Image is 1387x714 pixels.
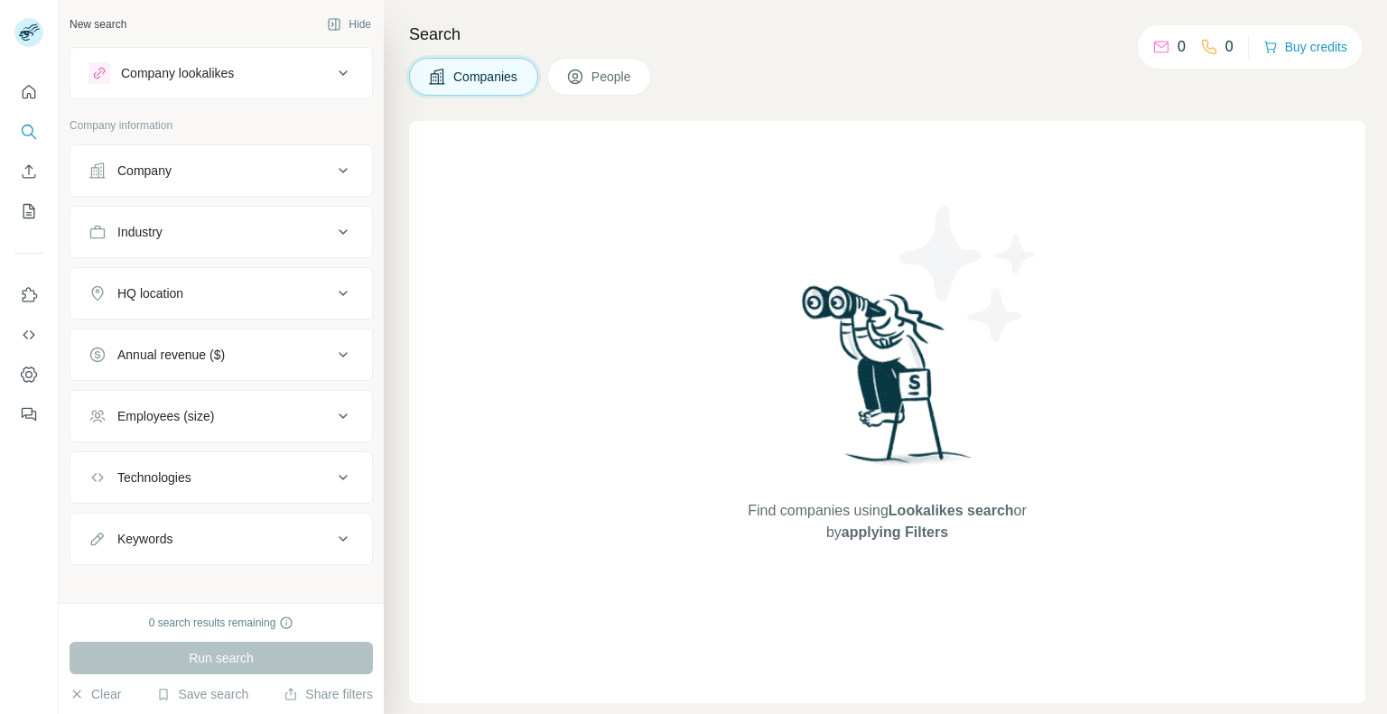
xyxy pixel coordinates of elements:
[70,456,372,499] button: Technologies
[117,223,163,241] div: Industry
[70,394,372,438] button: Employees (size)
[14,398,43,431] button: Feedback
[591,68,633,86] span: People
[156,685,248,703] button: Save search
[117,346,225,364] div: Annual revenue ($)
[794,281,982,482] img: Surfe Illustration - Woman searching with binoculars
[314,11,384,38] button: Hide
[117,162,172,180] div: Company
[70,685,121,703] button: Clear
[14,195,43,227] button: My lists
[70,117,373,134] p: Company information
[409,22,1365,47] h4: Search
[888,193,1050,356] img: Surfe Illustration - Stars
[1178,36,1186,58] p: 0
[70,16,126,32] div: New search
[842,524,948,540] span: applying Filters
[742,500,1031,543] span: Find companies using or by
[14,116,43,148] button: Search
[70,149,372,192] button: Company
[117,468,191,487] div: Technologies
[284,685,373,703] button: Share filters
[70,51,372,95] button: Company lookalikes
[1225,36,1233,58] p: 0
[14,319,43,351] button: Use Surfe API
[70,517,372,561] button: Keywords
[70,333,372,376] button: Annual revenue ($)
[14,358,43,391] button: Dashboard
[889,503,1014,518] span: Lookalikes search
[14,155,43,188] button: Enrich CSV
[117,407,214,425] div: Employees (size)
[117,530,172,548] div: Keywords
[70,272,372,315] button: HQ location
[149,615,294,631] div: 0 search results remaining
[453,68,519,86] span: Companies
[117,284,183,302] div: HQ location
[14,279,43,311] button: Use Surfe on LinkedIn
[70,210,372,254] button: Industry
[121,64,234,82] div: Company lookalikes
[1263,34,1347,60] button: Buy credits
[14,76,43,108] button: Quick start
